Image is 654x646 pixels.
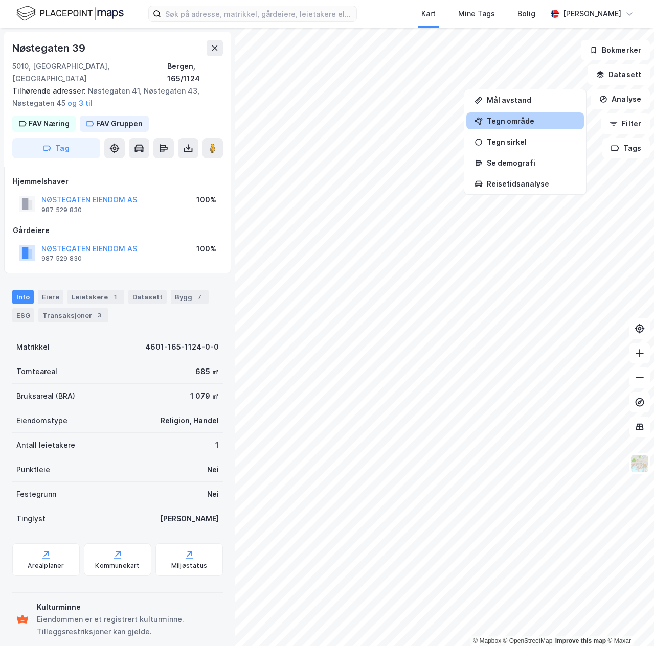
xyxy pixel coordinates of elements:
[630,454,649,473] img: Z
[591,89,650,109] button: Analyse
[12,85,215,109] div: Nøstegaten 41, Nøstegaten 43, Nøstegaten 45
[421,8,436,20] div: Kart
[195,365,219,378] div: 685 ㎡
[487,96,576,104] div: Mål avstand
[601,113,650,134] button: Filter
[16,414,67,427] div: Eiendomstype
[16,513,46,525] div: Tinglyst
[41,206,82,214] div: 987 529 830
[167,60,223,85] div: Bergen, 165/1124
[207,464,219,476] div: Nei
[128,290,167,304] div: Datasett
[95,562,140,570] div: Kommunekart
[94,310,104,320] div: 3
[196,243,216,255] div: 100%
[473,637,501,644] a: Mapbox
[581,40,650,60] button: Bokmerker
[588,64,650,85] button: Datasett
[145,341,219,353] div: 4601-165-1124-0-0
[12,308,34,322] div: ESG
[458,8,495,20] div: Mine Tags
[38,308,108,322] div: Transaksjoner
[161,414,219,427] div: Religion, Handel
[12,60,167,85] div: 5010, [GEOGRAPHIC_DATA], [GEOGRAPHIC_DATA]
[215,439,219,451] div: 1
[12,290,34,304] div: Info
[29,118,70,130] div: FAV Næring
[16,390,75,402] div: Bruksareal (BRA)
[13,175,222,188] div: Hjemmelshaver
[194,292,205,302] div: 7
[16,365,57,378] div: Tomteareal
[555,637,606,644] a: Improve this map
[13,224,222,237] div: Gårdeiere
[487,117,576,125] div: Tegn område
[503,637,553,644] a: OpenStreetMap
[171,290,209,304] div: Bygg
[196,194,216,206] div: 100%
[16,464,50,476] div: Punktleie
[38,290,63,304] div: Eiere
[603,597,654,646] iframe: Chat Widget
[110,292,120,302] div: 1
[96,118,143,130] div: FAV Gruppen
[37,613,219,638] div: Eiendommen er et registrert kulturminne. Tilleggsrestriksjoner kan gjelde.
[487,179,576,188] div: Reisetidsanalyse
[16,5,124,22] img: logo.f888ab2527a4732fd821a326f86c7f29.svg
[12,86,88,95] span: Tilhørende adresser:
[67,290,124,304] div: Leietakere
[16,341,50,353] div: Matrikkel
[487,158,576,167] div: Se demografi
[41,255,82,263] div: 987 529 830
[12,40,87,56] div: Nøstegaten 39
[190,390,219,402] div: 1 079 ㎡
[603,597,654,646] div: Kontrollprogram for chat
[171,562,207,570] div: Miljøstatus
[161,6,356,21] input: Søk på adresse, matrikkel, gårdeiere, leietakere eller personer
[160,513,219,525] div: [PERSON_NAME]
[28,562,64,570] div: Arealplaner
[602,138,650,158] button: Tags
[16,488,56,500] div: Festegrunn
[16,439,75,451] div: Antall leietakere
[37,601,219,613] div: Kulturminne
[12,138,100,158] button: Tag
[487,137,576,146] div: Tegn sirkel
[517,8,535,20] div: Bolig
[207,488,219,500] div: Nei
[563,8,621,20] div: [PERSON_NAME]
